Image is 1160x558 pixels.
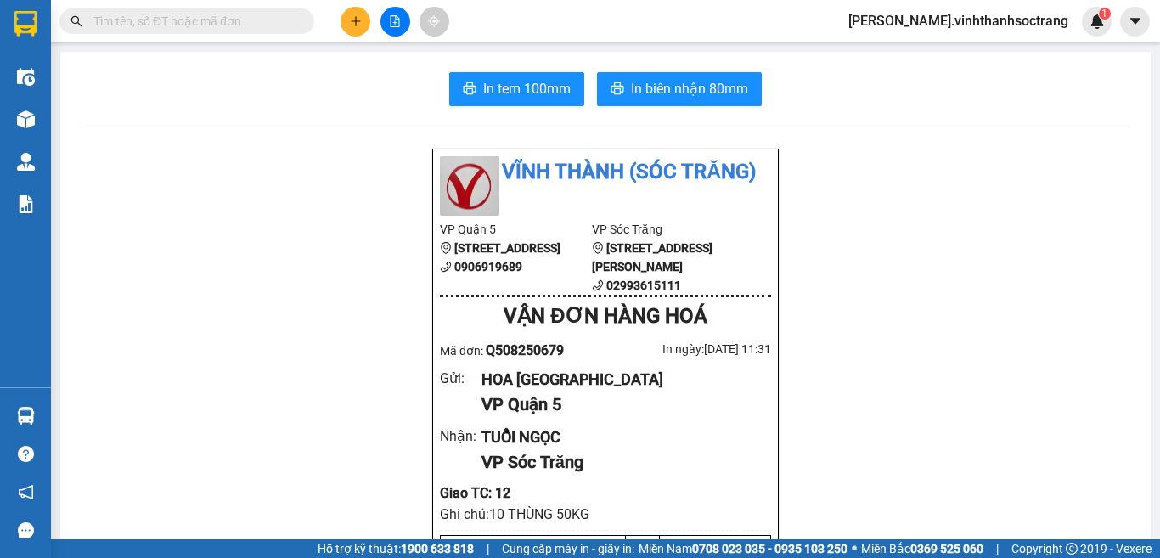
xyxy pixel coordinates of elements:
span: Miền Bắc [861,539,983,558]
span: Q508250679 [486,342,564,358]
span: copyright [1066,543,1078,555]
div: Gửi : [440,368,481,389]
b: 02993615111 [606,279,681,292]
span: file-add [389,15,401,27]
img: warehouse-icon [17,68,35,86]
span: Hỗ trợ kỹ thuật: [318,539,474,558]
span: question-circle [18,446,34,462]
strong: 1900 633 818 [401,542,474,555]
b: [STREET_ADDRESS][PERSON_NAME] [592,241,712,273]
span: Miền Nam [639,539,847,558]
span: message [18,522,34,538]
img: icon-new-feature [1090,14,1105,29]
div: TUỔI NGỌC [481,426,757,449]
span: caret-down [1128,14,1143,29]
span: ⚪️ [852,545,857,552]
span: search [70,15,82,27]
div: VP Sóc Trăng [481,449,757,476]
span: phone [592,279,604,291]
span: plus [350,15,362,27]
span: environment [440,242,452,254]
button: printerIn biên nhận 80mm [597,72,762,106]
div: Mã đơn: [440,340,605,361]
span: printer [611,82,624,98]
div: Nhận : [440,426,481,447]
img: warehouse-icon [17,407,35,425]
b: 0906919689 [454,260,522,273]
div: Giao TC: 12 [440,482,771,504]
button: aim [420,7,449,37]
img: logo.jpg [440,156,499,216]
span: notification [18,484,34,500]
span: aim [428,15,440,27]
b: [STREET_ADDRESS] [454,241,560,255]
input: Tìm tên, số ĐT hoặc mã đơn [93,12,294,31]
strong: 0708 023 035 - 0935 103 250 [692,542,847,555]
img: warehouse-icon [17,110,35,128]
img: solution-icon [17,195,35,213]
button: file-add [380,7,410,37]
button: caret-down [1120,7,1150,37]
span: printer [463,82,476,98]
sup: 1 [1099,8,1111,20]
span: In biên nhận 80mm [631,78,748,99]
div: Ghi chú: 10 THÙNG 50KG [440,504,771,525]
div: VP Quận 5 [481,392,757,418]
span: phone [440,261,452,273]
span: 1 [1101,8,1107,20]
li: VP Quận 5 [440,220,592,239]
span: [PERSON_NAME].vinhthanhsoctrang [835,10,1082,31]
span: | [487,539,489,558]
span: environment [592,242,604,254]
img: logo-vxr [14,11,37,37]
button: printerIn tem 100mm [449,72,584,106]
div: HOA [GEOGRAPHIC_DATA] [481,368,757,392]
div: In ngày: [DATE] 11:31 [605,340,771,358]
span: | [996,539,999,558]
li: Vĩnh Thành (Sóc Trăng) [440,156,771,189]
span: Cung cấp máy in - giấy in: [502,539,634,558]
li: VP Sóc Trăng [592,220,744,239]
img: warehouse-icon [17,153,35,171]
button: plus [341,7,370,37]
span: In tem 100mm [483,78,571,99]
strong: 0369 525 060 [910,542,983,555]
div: VẬN ĐƠN HÀNG HOÁ [440,301,771,333]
